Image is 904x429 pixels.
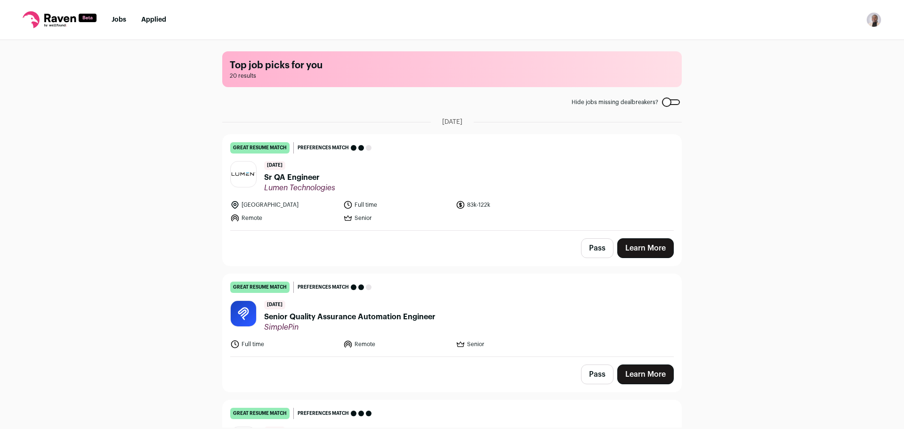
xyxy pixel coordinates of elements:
a: Learn More [617,238,674,258]
div: great resume match [230,282,290,293]
li: 83k-122k [456,200,563,210]
span: Preferences match [298,409,349,418]
a: Learn More [617,364,674,384]
button: Pass [581,238,613,258]
button: Open dropdown [866,12,881,27]
img: 5cd494753f64e5b673a46031807c81a880175ede24748e39b495decb3070ce47.jpg [231,170,256,178]
li: Remote [343,340,451,349]
img: 2721967-medium_jpg [866,12,881,27]
span: [DATE] [264,161,285,170]
a: Applied [141,16,166,23]
a: great resume match Preferences match [DATE] Sr QA Engineer Lumen Technologies [GEOGRAPHIC_DATA] F... [223,135,681,230]
li: Full time [230,340,338,349]
span: Preferences match [298,143,349,153]
li: [GEOGRAPHIC_DATA] [230,200,338,210]
span: [DATE] [264,300,285,309]
span: Preferences match [298,283,349,292]
a: Jobs [112,16,126,23]
span: SimplePin [264,323,436,332]
button: Pass [581,364,613,384]
span: [DATE] [442,117,462,127]
span: Hide jobs missing dealbreakers? [572,98,658,106]
h1: Top job picks for you [230,59,674,72]
li: Senior [343,213,451,223]
li: Full time [343,200,451,210]
span: Lumen Technologies [264,183,335,193]
div: great resume match [230,142,290,154]
span: Sr QA Engineer [264,172,335,183]
div: great resume match [230,408,290,419]
li: Remote [230,213,338,223]
span: 20 results [230,72,674,80]
a: great resume match Preferences match [DATE] Senior Quality Assurance Automation Engineer SimplePi... [223,274,681,356]
span: Senior Quality Assurance Automation Engineer [264,311,436,323]
img: d0a0939dc4617fc203bf72adfce7beac9ceac7d576bdc251e7dcf7db540976c9.jpg [231,301,256,326]
li: Senior [456,340,563,349]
